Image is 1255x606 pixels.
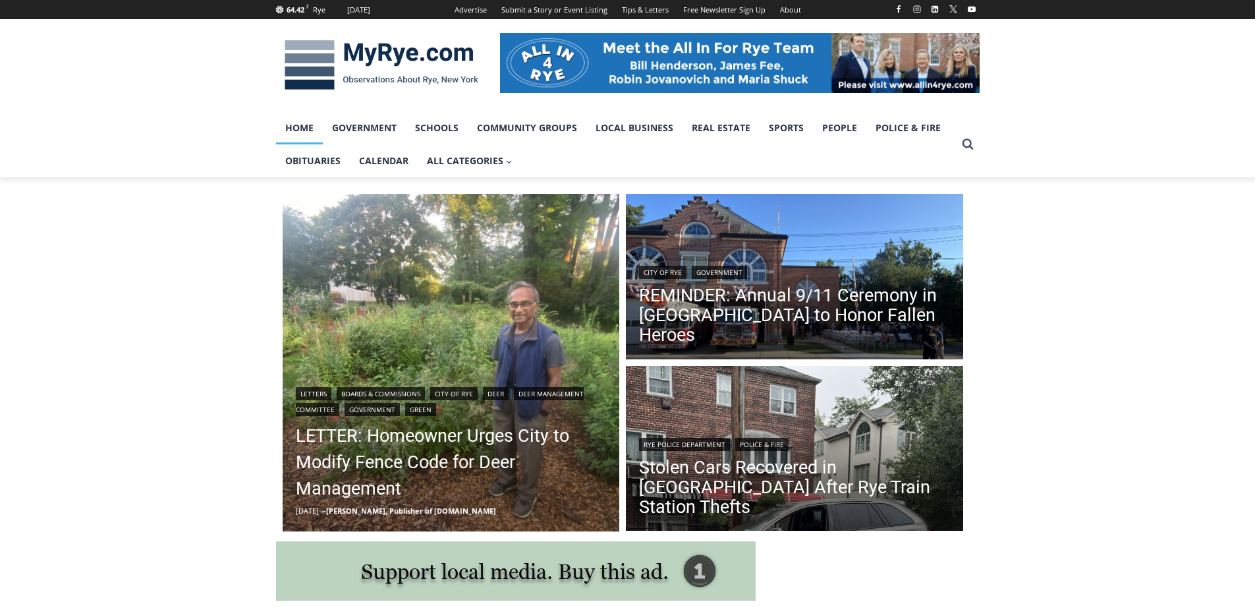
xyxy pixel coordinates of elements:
[626,366,963,535] a: Read More Stolen Cars Recovered in Bronx After Rye Train Station Thefts
[345,403,400,416] a: Government
[322,506,326,516] span: –
[909,1,925,17] a: Instagram
[287,5,304,15] span: 64.42
[306,3,309,10] span: F
[296,506,319,516] time: [DATE]
[276,31,487,100] img: MyRye.com
[276,111,323,144] a: Home
[626,194,963,363] a: Read More REMINDER: Annual 9/11 Ceremony in Rye to Honor Fallen Heroes
[639,263,950,279] div: |
[283,194,620,531] img: (PHOTO: Shankar Narayan in his native plant perennial garden on Manursing Way in Rye on Sunday, S...
[735,438,789,451] a: Police & Fire
[326,506,496,516] a: [PERSON_NAME], Publisher of [DOMAIN_NAME]
[276,541,756,601] img: support local media, buy this ad
[283,194,620,531] a: Read More LETTER: Homeowner Urges City to Modify Fence Code for Deer Management
[866,111,950,144] a: Police & Fire
[337,387,425,400] a: Boards & Commissions
[891,1,906,17] a: Facebook
[406,111,468,144] a: Schools
[313,4,325,16] div: Rye
[813,111,866,144] a: People
[347,4,370,16] div: [DATE]
[430,387,478,400] a: City of Rye
[639,286,950,345] a: REMINDER: Annual 9/11 Ceremony in [GEOGRAPHIC_DATA] to Honor Fallen Heroes
[296,387,331,400] a: Letters
[956,133,980,156] button: View Search Form
[626,366,963,535] img: (PHOTO: This Ford Edge was stolen from the Rye Metro North train station on Tuesday, September 9,...
[500,33,980,92] img: All in for Rye
[405,403,436,416] a: Green
[639,458,950,517] a: Stolen Cars Recovered in [GEOGRAPHIC_DATA] After Rye Train Station Thefts
[276,111,956,178] nav: Primary Navigation
[418,144,522,177] a: All Categories
[468,111,586,144] a: Community Groups
[683,111,760,144] a: Real Estate
[964,1,980,17] a: YouTube
[639,438,730,451] a: Rye Police Department
[276,144,350,177] a: Obituaries
[927,1,943,17] a: Linkedin
[586,111,683,144] a: Local Business
[350,144,418,177] a: Calendar
[639,435,950,451] div: |
[483,387,509,400] a: Deer
[626,194,963,363] img: (PHOTO: The City of Rye 9-11 ceremony on Wednesday, September 11, 2024. It was the 23rd anniversa...
[639,266,686,279] a: City of Rye
[427,154,513,168] span: All Categories
[692,266,747,279] a: Government
[296,423,607,502] a: LETTER: Homeowner Urges City to Modify Fence Code for Deer Management
[296,384,607,416] div: | | | | | |
[323,111,406,144] a: Government
[945,1,961,17] a: X
[760,111,813,144] a: Sports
